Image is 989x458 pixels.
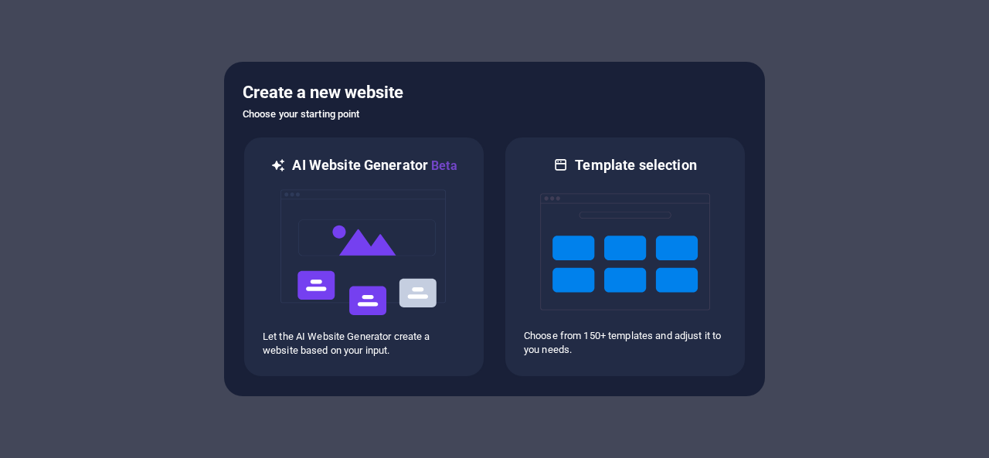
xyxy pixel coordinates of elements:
[243,80,746,105] h5: Create a new website
[292,156,457,175] h6: AI Website Generator
[279,175,449,330] img: ai
[524,329,726,357] p: Choose from 150+ templates and adjust it to you needs.
[263,330,465,358] p: Let the AI Website Generator create a website based on your input.
[504,136,746,378] div: Template selectionChoose from 150+ templates and adjust it to you needs.
[243,136,485,378] div: AI Website GeneratorBetaaiLet the AI Website Generator create a website based on your input.
[243,105,746,124] h6: Choose your starting point
[428,158,457,173] span: Beta
[575,156,696,175] h6: Template selection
